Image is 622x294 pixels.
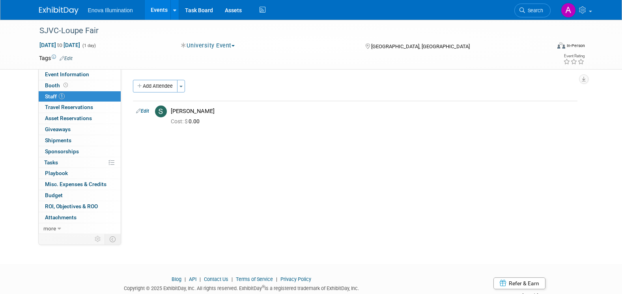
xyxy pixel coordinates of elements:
[43,225,56,232] span: more
[56,42,64,48] span: to
[39,135,121,146] a: Shipments
[198,276,203,282] span: |
[371,43,470,49] span: [GEOGRAPHIC_DATA], [GEOGRAPHIC_DATA]
[525,8,543,13] span: Search
[45,137,71,143] span: Shipments
[171,118,203,124] span: 0.00
[45,214,77,220] span: Attachments
[183,276,188,282] span: |
[39,113,121,124] a: Asset Reservations
[44,159,58,166] span: Tasks
[236,276,273,282] a: Terms of Service
[39,146,121,157] a: Sponsorships
[45,71,89,77] span: Event Information
[37,24,539,38] div: SJVC-Loupe Fair
[171,107,574,115] div: [PERSON_NAME]
[39,102,121,113] a: Travel Reservations
[557,42,565,49] img: Format-Inperson.png
[39,190,121,201] a: Budget
[45,93,65,100] span: Staff
[39,69,121,80] a: Event Information
[262,285,265,289] sup: ®
[45,148,79,155] span: Sponsorships
[493,277,545,289] a: Refer & Earn
[62,82,69,88] span: Booth not reserved yet
[39,201,121,212] a: ROI, Objectives & ROO
[45,203,98,209] span: ROI, Objectives & ROO
[504,41,585,53] div: Event Format
[39,91,121,102] a: Staff1
[155,106,167,117] img: S.jpg
[45,181,106,187] span: Misc. Expenses & Credits
[566,43,585,49] div: In-Person
[60,56,73,61] a: Edit
[280,276,311,282] a: Privacy Policy
[91,234,105,244] td: Personalize Event Tab Strip
[45,126,71,132] span: Giveaways
[39,212,121,223] a: Attachments
[171,118,189,124] span: Cost: $
[39,124,121,135] a: Giveaways
[39,283,445,292] div: Copyright © 2025 ExhibitDay, Inc. All rights reserved. ExhibitDay is a registered trademark of Ex...
[59,93,65,99] span: 1
[88,7,133,13] span: Enova Illumination
[274,276,279,282] span: |
[45,104,93,110] span: Travel Reservations
[39,179,121,190] a: Misc. Expenses & Credits
[39,168,121,179] a: Playbook
[39,223,121,234] a: more
[172,276,181,282] a: Blog
[45,192,63,198] span: Budget
[45,170,68,176] span: Playbook
[105,234,121,244] td: Toggle Event Tabs
[133,80,177,92] button: Add Attendee
[189,276,196,282] a: API
[514,4,551,17] a: Search
[45,82,69,89] span: Booth
[39,80,121,91] a: Booth
[39,41,80,49] span: [DATE] [DATE]
[39,7,78,15] img: ExhibitDay
[39,54,73,62] td: Tags
[204,276,228,282] a: Contact Us
[563,54,585,58] div: Event Rating
[39,157,121,168] a: Tasks
[561,3,576,18] img: Andrea Miller
[82,43,96,48] span: (1 day)
[136,108,149,114] a: Edit
[45,115,92,121] span: Asset Reservations
[178,41,238,50] button: University Event
[230,276,235,282] span: |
